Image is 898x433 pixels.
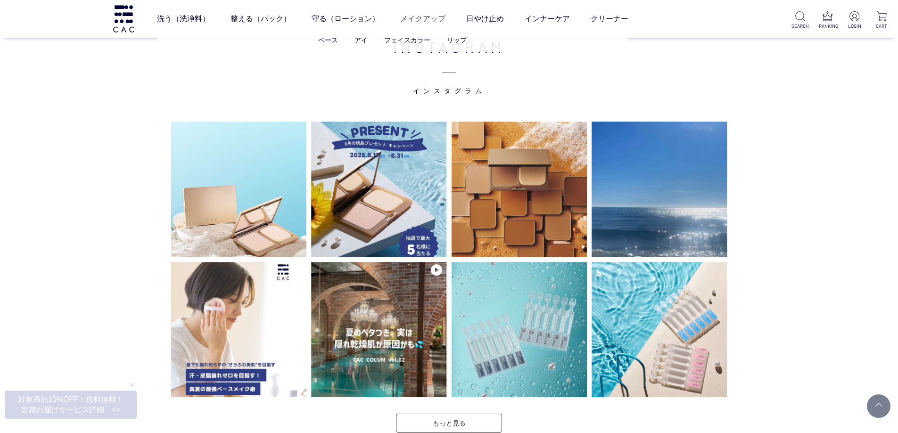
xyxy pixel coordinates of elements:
a: CART [873,11,890,30]
span: インスタグラム [166,58,732,96]
a: LOGIN [846,11,863,30]
img: Photo by cac_cosme.official [311,122,447,257]
a: フェイスカラー [384,36,430,44]
a: リップ [447,36,467,44]
img: Photo by cac_cosme.official [311,262,447,398]
a: クリーナー [591,6,628,32]
a: RANKING [819,11,836,30]
a: 守る（ローション） [312,6,379,32]
img: logo [112,5,135,32]
p: LOGIN [846,23,863,30]
a: メイクアップ [400,6,445,32]
h2: INSTAGRAM [166,35,732,96]
img: Photo by cac_cosme.official [171,262,307,398]
a: ベース [318,36,338,44]
p: SEARCH [791,23,809,30]
a: SEARCH [791,11,809,30]
img: Photo by cac_cosme.official [171,122,307,257]
a: もっと見る [396,414,502,433]
a: 整える（パック） [231,6,291,32]
p: CART [873,23,890,30]
a: インナーケア [525,6,570,32]
img: Photo by cac_cosme.official [452,122,587,257]
a: アイ [354,36,368,44]
a: 日やけ止め [466,6,504,32]
img: Photo by cac_cosme.official [452,262,587,398]
a: 洗う（洗浄料） [157,6,210,32]
p: RANKING [819,23,836,30]
img: Photo by cac_cosme.official [592,262,727,398]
